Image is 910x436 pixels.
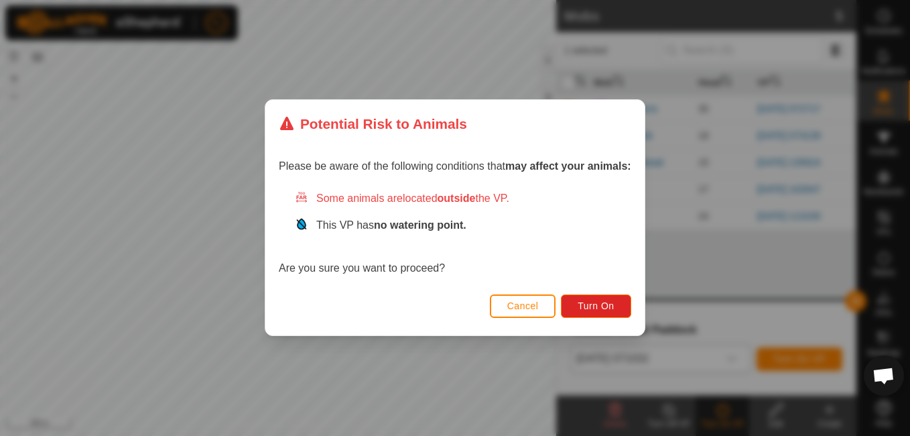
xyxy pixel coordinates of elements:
span: This VP has [316,220,466,231]
div: Potential Risk to Animals [279,113,467,134]
strong: no watering point. [374,220,466,231]
button: Turn On [562,294,631,318]
strong: may affect your animals: [505,161,631,172]
div: Open chat [864,356,904,396]
button: Cancel [490,294,556,318]
div: Are you sure you want to proceed? [279,191,631,277]
span: Turn On [578,301,614,312]
strong: outside [438,193,476,205]
div: Some animals are [295,191,631,207]
span: Cancel [507,301,539,312]
span: Please be aware of the following conditions that [279,161,631,172]
span: located the VP. [403,193,509,205]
